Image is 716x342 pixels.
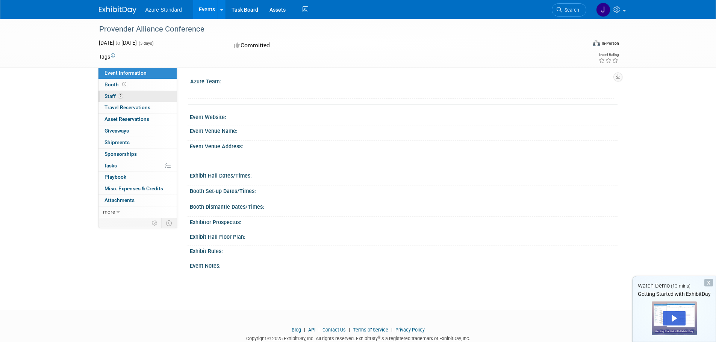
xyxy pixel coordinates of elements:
[98,102,177,113] a: Travel Reservations
[104,139,130,145] span: Shipments
[347,327,352,333] span: |
[353,327,388,333] a: Terms of Service
[190,170,618,179] div: Exhibit Hall Dates/Times:
[104,93,123,99] span: Staff
[104,151,137,157] span: Sponsorships
[98,91,177,102] a: Staff2
[98,195,177,206] a: Attachments
[190,125,618,135] div: Event Venue Name:
[190,246,618,255] div: Exhibit Rules:
[104,116,149,122] span: Asset Reservations
[104,174,126,180] span: Playbook
[663,311,686,325] div: Play
[389,327,394,333] span: |
[104,185,163,191] span: Misc. Expenses & Credits
[98,114,177,125] a: Asset Reservations
[98,183,177,194] a: Misc. Expenses & Credits
[308,327,315,333] a: API
[99,6,136,14] img: ExhibitDay
[145,7,182,13] span: Azure Standard
[98,79,177,90] a: Booth
[302,327,307,333] span: |
[104,104,150,110] span: Travel Reservations
[104,81,128,87] span: Booth
[190,111,618,121] div: Event Website:
[98,206,177,218] a: more
[322,327,346,333] a: Contact Us
[104,163,117,169] span: Tasks
[97,23,575,36] div: Provender Alliance Conference
[562,7,579,13] span: Search
[138,41,154,46] span: (3 days)
[99,53,115,60] td: Tags
[633,282,716,290] div: Watch Demo
[542,39,619,50] div: Event Format
[98,125,177,137] a: Giveaways
[190,231,618,241] div: Exhibit Hall Floor Plan:
[98,172,177,183] a: Playbook
[704,279,713,286] div: Dismiss
[161,218,177,228] td: Toggle Event Tabs
[104,128,129,134] span: Giveaways
[98,68,177,79] a: Event Information
[104,197,135,203] span: Attachments
[98,149,177,160] a: Sponsorships
[232,39,398,52] div: Committed
[98,160,177,172] a: Tasks
[601,41,619,46] div: In-Person
[121,81,128,87] span: Booth not reserved yet
[190,260,618,270] div: Event Notes:
[103,209,115,215] span: more
[395,327,425,333] a: Privacy Policy
[598,53,619,57] div: Event Rating
[378,335,380,339] sup: ®
[190,217,618,226] div: Exhibitor Prospectus:
[118,93,123,99] span: 2
[98,137,177,148] a: Shipments
[316,327,321,333] span: |
[190,185,618,195] div: Booth Set-up Dates/Times:
[114,40,121,46] span: to
[99,40,137,46] span: [DATE] [DATE]
[104,70,147,76] span: Event Information
[148,218,162,228] td: Personalize Event Tab Strip
[596,3,610,17] img: Jeff Clason
[292,327,301,333] a: Blog
[552,3,586,17] a: Search
[633,290,716,298] div: Getting Started with ExhibitDay
[671,283,690,289] span: (13 mins)
[190,201,618,211] div: Booth Dismantle Dates/Times:
[593,40,600,46] img: Format-Inperson.png
[190,76,614,85] div: Azure Team:
[190,141,618,150] div: Event Venue Address:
